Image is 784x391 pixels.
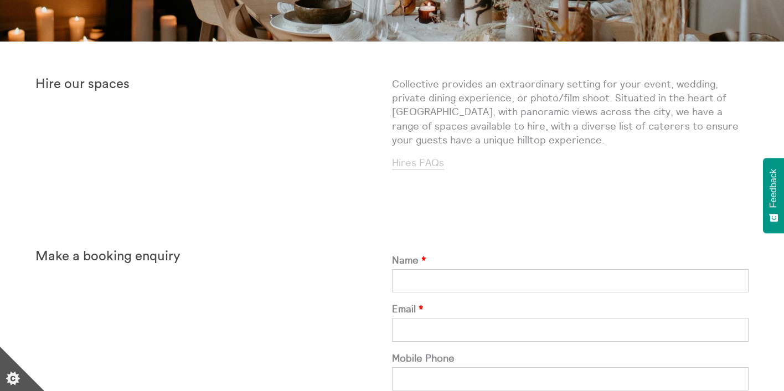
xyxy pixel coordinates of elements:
strong: Hire [35,78,61,91]
label: Email [392,303,749,315]
a: Hires FAQs [392,156,444,169]
strong: Make a booking enquiry [35,250,180,263]
button: Feedback - Show survey [763,158,784,233]
span: Feedback [768,169,778,208]
p: Collective provides an extraordinary setting for your event, wedding, private dining experience, ... [392,77,749,147]
strong: our spaces [64,78,130,91]
label: Mobile Phone [392,353,749,364]
label: Name [392,255,749,266]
